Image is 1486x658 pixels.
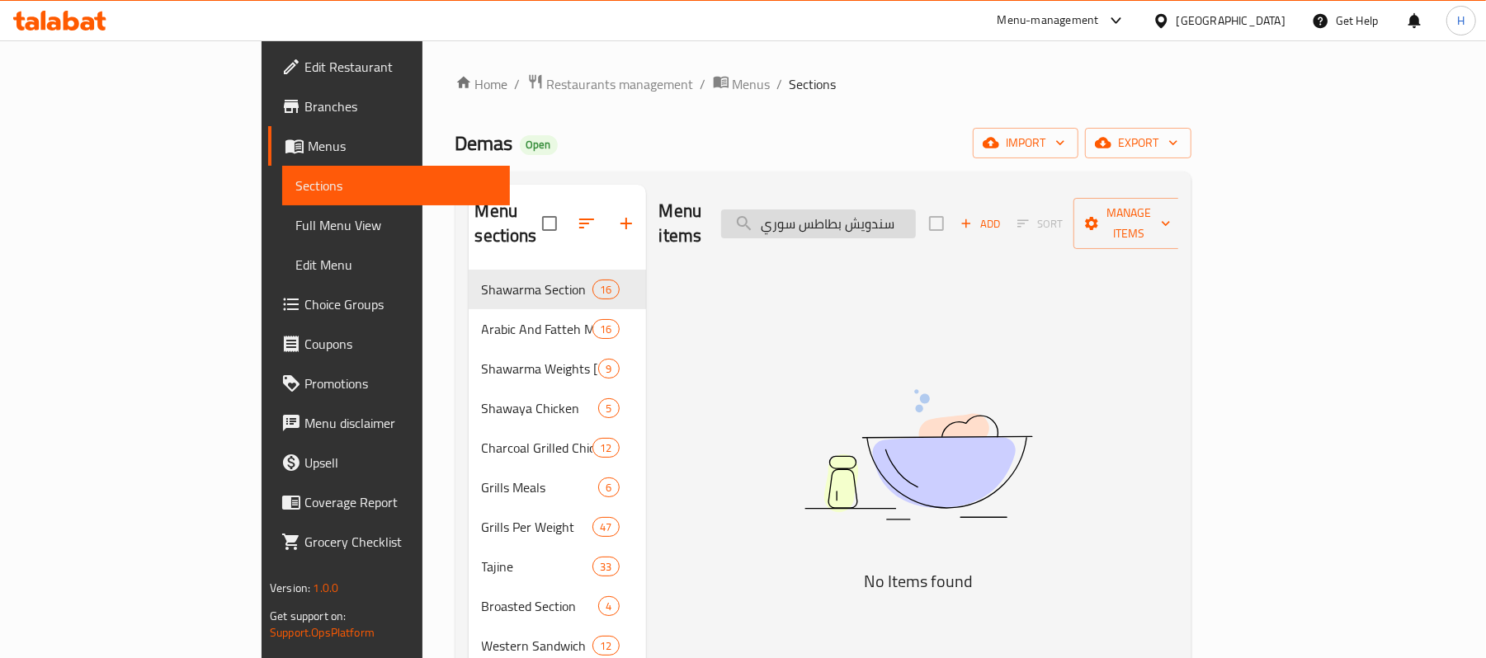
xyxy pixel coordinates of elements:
span: Branches [304,96,497,116]
span: Select section first [1007,211,1073,237]
span: export [1098,133,1178,153]
span: Grills Meals [482,477,599,497]
span: Upsell [304,453,497,472]
li: / [777,74,783,94]
span: Sections [295,176,497,195]
span: Tajine [482,557,593,576]
span: Full Menu View [295,215,497,235]
span: Broasted Section [482,596,599,616]
span: Promotions [304,374,497,393]
div: Arabic And Fatteh Meals16 [469,309,646,349]
h5: No Items found [712,568,1125,595]
span: Menus [733,74,771,94]
span: H [1457,12,1465,30]
div: Broasted Section4 [469,586,646,626]
span: Edit Menu [295,255,497,275]
a: Promotions [268,364,510,403]
div: items [598,596,619,616]
a: Edit Restaurant [268,47,510,87]
a: Coupons [268,324,510,364]
input: search [721,209,916,238]
span: Select all sections [532,206,567,241]
span: 33 [593,559,618,575]
span: 47 [593,519,618,535]
div: Shawaya Chicken5 [469,388,646,428]
span: Charcoal Grilled Chicken [482,438,593,458]
div: items [592,636,619,656]
span: 12 [593,638,618,654]
button: Manage items [1073,198,1184,249]
img: dish.svg [712,345,1125,564]
span: Restaurants management [547,74,694,94]
a: Edit Menu [282,245,510,284]
li: / [515,74,521,94]
span: Get support on: [270,605,346,627]
div: items [592,438,619,458]
span: Arabic And Fatteh Meals [482,319,593,339]
span: Menus [308,136,497,156]
button: import [973,128,1078,158]
div: items [592,280,619,299]
span: Version: [270,577,310,599]
a: Menus [268,126,510,166]
div: items [592,517,619,537]
div: Shawarma Section16 [469,270,646,309]
a: Coverage Report [268,482,510,522]
div: Tajine33 [469,547,646,586]
span: 1.0.0 [313,577,338,599]
span: 12 [593,440,618,456]
span: Shawarma Weights [PERSON_NAME] [482,359,599,378]
span: Grills Per Weight [482,517,593,537]
a: Upsell [268,443,510,482]
nav: breadcrumb [455,73,1191,95]
span: import [986,133,1065,153]
button: Add [954,211,1007,237]
span: Shawarma Section [482,280,593,299]
a: Menus [713,73,771,95]
span: Sort sections [567,204,606,243]
div: items [598,359,619,378]
div: Shawarma Weights Per Kilo [482,359,599,378]
div: items [592,557,619,576]
div: Charcoal Grilled Chicken12 [469,428,646,468]
span: Coupons [304,334,497,354]
span: Add item [954,211,1007,237]
a: Support.OpsPlatform [270,622,375,643]
div: [GEOGRAPHIC_DATA] [1177,12,1286,30]
button: export [1085,128,1191,158]
span: Open [520,138,558,152]
div: Shawarma Weights [PERSON_NAME]9 [469,349,646,388]
a: Choice Groups [268,284,510,324]
span: Coverage Report [304,492,497,512]
div: items [592,319,619,339]
span: 6 [599,480,618,496]
div: Open [520,135,558,155]
li: / [701,74,706,94]
div: items [598,398,619,418]
span: Demas [455,125,513,162]
span: Western Sandwich [482,636,593,656]
h2: Menu items [659,199,702,248]
div: Menu-management [998,11,1099,31]
span: Menu disclaimer [304,413,497,433]
span: Sections [790,74,837,94]
span: 4 [599,599,618,614]
div: Grills Per Weight47 [469,507,646,547]
a: Restaurants management [527,73,694,95]
div: Grills Meals6 [469,468,646,507]
a: Branches [268,87,510,126]
a: Full Menu View [282,205,510,245]
span: Edit Restaurant [304,57,497,77]
a: Grocery Checklist [268,522,510,562]
span: 9 [599,361,618,377]
a: Menu disclaimer [268,403,510,443]
span: 16 [593,322,618,337]
button: Add section [606,204,646,243]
